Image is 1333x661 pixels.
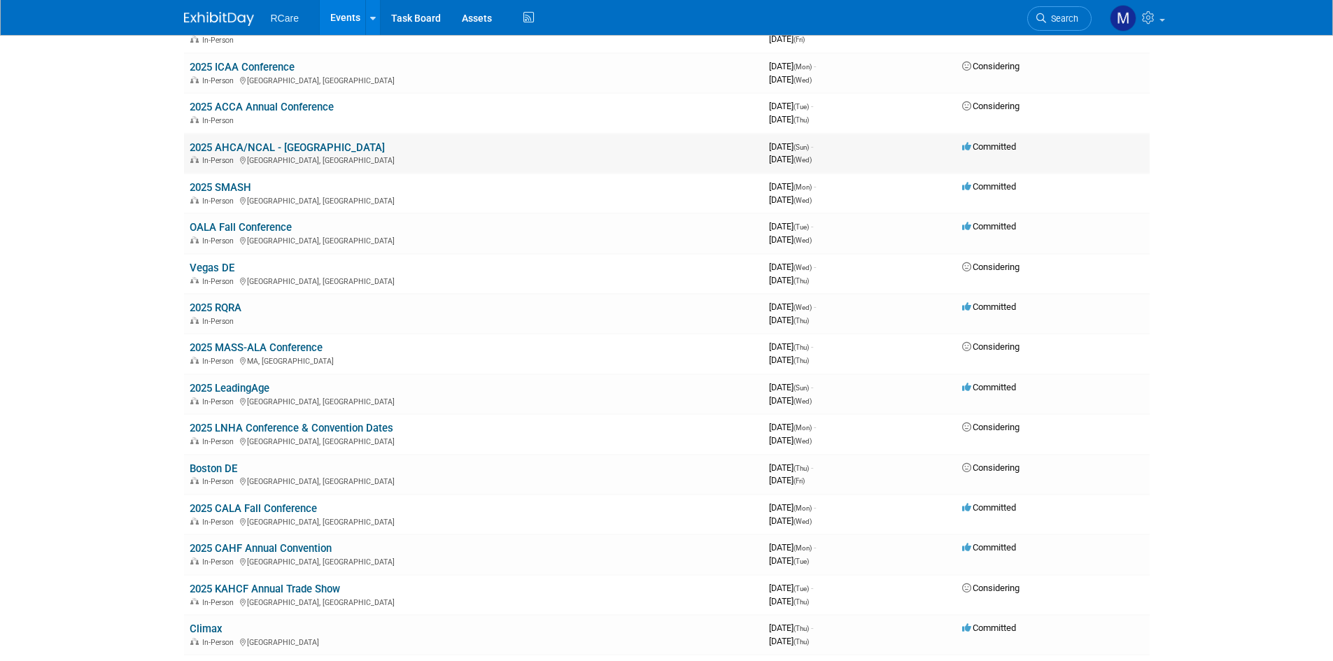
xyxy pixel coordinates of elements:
img: In-Person Event [190,557,199,564]
span: - [811,623,813,633]
img: In-Person Event [190,76,199,83]
span: [DATE] [769,154,812,164]
span: [DATE] [769,275,809,285]
span: In-Person [202,76,238,85]
span: (Thu) [794,598,809,606]
span: In-Person [202,156,238,165]
span: [DATE] [769,181,816,192]
span: - [814,301,816,312]
span: (Wed) [794,304,812,311]
img: In-Person Event [190,477,199,484]
span: [DATE] [769,555,809,566]
span: [DATE] [769,262,816,272]
span: In-Person [202,197,238,206]
span: Committed [962,382,1016,392]
a: 2025 AHCA/NCAL - [GEOGRAPHIC_DATA] [190,141,385,154]
a: 2025 MASS-ALA Conference [190,341,323,354]
div: [GEOGRAPHIC_DATA], [GEOGRAPHIC_DATA] [190,395,758,406]
span: In-Person [202,236,238,246]
span: In-Person [202,518,238,527]
span: Considering [962,61,1020,71]
span: (Sun) [794,143,809,151]
span: - [811,141,813,152]
span: (Wed) [794,156,812,164]
span: [DATE] [769,61,816,71]
img: In-Person Event [190,36,199,43]
span: RCare [271,13,299,24]
span: (Wed) [794,76,812,84]
a: 2025 RQRA [190,301,241,314]
span: (Wed) [794,397,812,405]
div: [GEOGRAPHIC_DATA], [GEOGRAPHIC_DATA] [190,555,758,567]
span: Considering [962,262,1020,272]
img: In-Person Event [190,518,199,525]
a: 2025 KAHCF Annual Trade Show [190,583,340,595]
span: [DATE] [769,435,812,446]
span: (Wed) [794,197,812,204]
span: Considering [962,462,1020,473]
span: - [814,61,816,71]
a: OALA Fall Conference [190,221,292,234]
span: Committed [962,141,1016,152]
img: In-Person Event [190,277,199,284]
span: [DATE] [769,583,813,593]
span: (Thu) [794,277,809,285]
span: Committed [962,221,1016,232]
a: 2025 LeadingAge [190,382,269,395]
span: In-Person [202,277,238,286]
img: In-Person Event [190,156,199,163]
span: (Tue) [794,223,809,231]
img: ExhibitDay [184,12,254,26]
span: - [814,262,816,272]
span: (Fri) [794,36,805,43]
span: Considering [962,341,1020,352]
span: - [811,382,813,392]
span: (Thu) [794,357,809,364]
a: Vegas DE [190,262,234,274]
div: [GEOGRAPHIC_DATA], [GEOGRAPHIC_DATA] [190,234,758,246]
span: [DATE] [769,382,813,392]
span: [DATE] [769,542,816,553]
span: (Thu) [794,343,809,351]
span: [DATE] [769,516,812,526]
img: In-Person Event [190,638,199,645]
span: (Tue) [794,585,809,592]
span: - [814,502,816,513]
span: - [811,221,813,232]
span: Considering [962,422,1020,432]
span: In-Person [202,598,238,607]
span: In-Person [202,638,238,647]
span: In-Person [202,317,238,326]
span: (Tue) [794,103,809,111]
span: In-Person [202,36,238,45]
span: Committed [962,181,1016,192]
img: In-Person Event [190,317,199,324]
a: 2025 LNHA Conference & Convention Dates [190,422,393,434]
span: [DATE] [769,355,809,365]
div: [GEOGRAPHIC_DATA], [GEOGRAPHIC_DATA] [190,435,758,446]
span: (Mon) [794,504,812,512]
span: Search [1046,13,1078,24]
a: Search [1027,6,1092,31]
div: [GEOGRAPHIC_DATA], [GEOGRAPHIC_DATA] [190,596,758,607]
span: (Thu) [794,464,809,472]
span: [DATE] [769,221,813,232]
span: Committed [962,623,1016,633]
img: In-Person Event [190,197,199,204]
span: Committed [962,542,1016,553]
img: In-Person Event [190,397,199,404]
span: (Mon) [794,424,812,432]
span: (Thu) [794,638,809,646]
div: [GEOGRAPHIC_DATA], [GEOGRAPHIC_DATA] [190,194,758,206]
span: (Mon) [794,63,812,71]
span: (Fri) [794,477,805,485]
span: - [811,462,813,473]
span: Committed [962,301,1016,312]
div: MA, [GEOGRAPHIC_DATA] [190,355,758,366]
span: [DATE] [769,101,813,111]
img: In-Person Event [190,598,199,605]
span: Considering [962,101,1020,111]
img: Mila Vasquez [1110,5,1136,31]
img: In-Person Event [190,437,199,444]
span: In-Person [202,477,238,486]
